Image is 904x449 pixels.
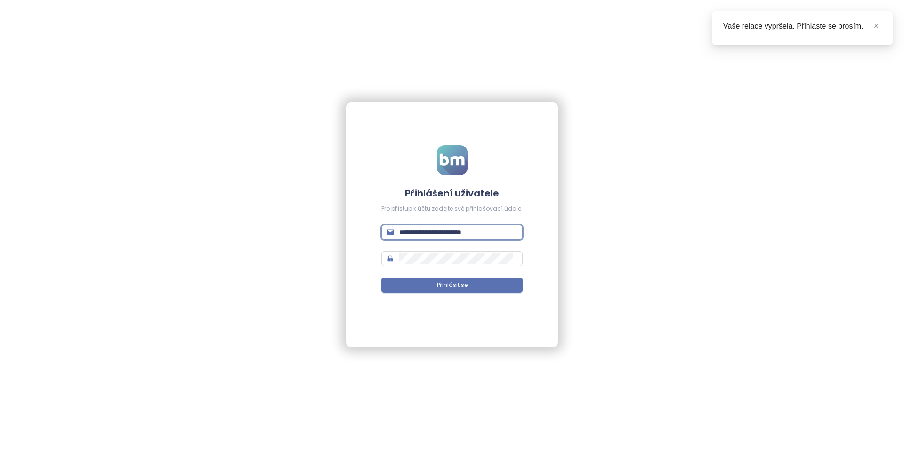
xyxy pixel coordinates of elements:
img: logo [437,145,468,175]
span: mail [387,229,394,236]
span: lock [387,255,394,262]
span: Přihlásit se [437,281,468,290]
span: close [873,23,880,29]
div: Vaše relace vypršela. Přihlaste se prosím. [723,21,881,32]
h4: Přihlášení uživatele [381,187,523,200]
button: Přihlásit se [381,278,523,293]
div: Pro přístup k účtu zadejte své přihlašovací údaje. [381,204,523,213]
